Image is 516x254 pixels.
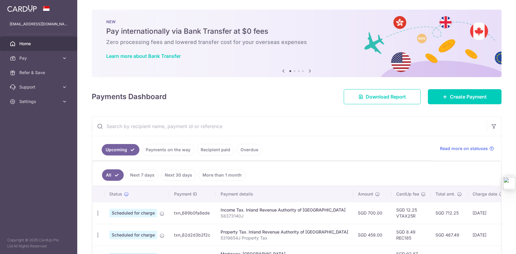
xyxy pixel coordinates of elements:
a: Upcoming [102,144,139,155]
p: 5319654J Property Tax [221,235,348,241]
p: [EMAIL_ADDRESS][DOMAIN_NAME] [10,21,68,27]
img: CardUp [7,5,37,12]
span: Download Report [366,93,406,100]
a: Recipient paid [197,144,234,155]
span: Scheduled for charge [109,209,157,217]
a: Overdue [237,144,262,155]
span: Read more on statuses [440,146,488,152]
span: Home [19,41,59,47]
div: Income Tax. Inland Revenue Authority of [GEOGRAPHIC_DATA] [221,207,348,213]
th: Payment details [216,186,353,202]
span: Amount [358,191,373,197]
td: [DATE] [468,202,509,224]
td: SGD 467.49 [431,224,468,246]
td: txn_82d2d3b2f2c [169,224,216,246]
h4: Payments Dashboard [92,91,167,102]
td: SGD 12.25 VTAX25R [391,202,431,224]
a: Payments on the way [142,144,194,155]
td: txn_689b0fa8ede [169,202,216,224]
p: S8373140J [221,213,348,219]
input: Search by recipient name, payment id or reference [92,117,487,136]
span: Scheduled for charge [109,231,157,239]
span: Total amt. [435,191,455,197]
p: NEW [106,19,487,24]
a: More than 1 month [199,169,246,181]
h5: Pay internationally via Bank Transfer at $0 fees [106,27,487,36]
iframe: 打开一个小组件，您可以在其中找到更多信息 [479,236,510,251]
td: SGD 700.00 [353,202,391,224]
div: Property Tax. Inland Revenue Authority of [GEOGRAPHIC_DATA] [221,229,348,235]
a: Learn more about Bank Transfer [106,53,181,59]
span: Charge date [473,191,497,197]
td: SGD 712.25 [431,202,468,224]
span: Settings [19,99,59,105]
a: Download Report [344,89,421,104]
span: Status [109,191,122,197]
span: Support [19,84,59,90]
th: Payment ID [169,186,216,202]
a: Read more on statuses [440,146,494,152]
span: Refer & Save [19,70,59,76]
td: [DATE] [468,224,509,246]
span: Pay [19,55,59,61]
span: CardUp fee [396,191,419,197]
h6: Zero processing fees and lowered transfer cost for your overseas expenses [106,39,487,46]
a: All [102,169,124,181]
img: Bank transfer banner [92,10,502,77]
a: Next 30 days [161,169,196,181]
a: Create Payment [428,89,502,104]
a: Next 7 days [126,169,158,181]
td: SGD 8.49 REC185 [391,224,431,246]
span: Create Payment [450,93,487,100]
td: SGD 459.00 [353,224,391,246]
